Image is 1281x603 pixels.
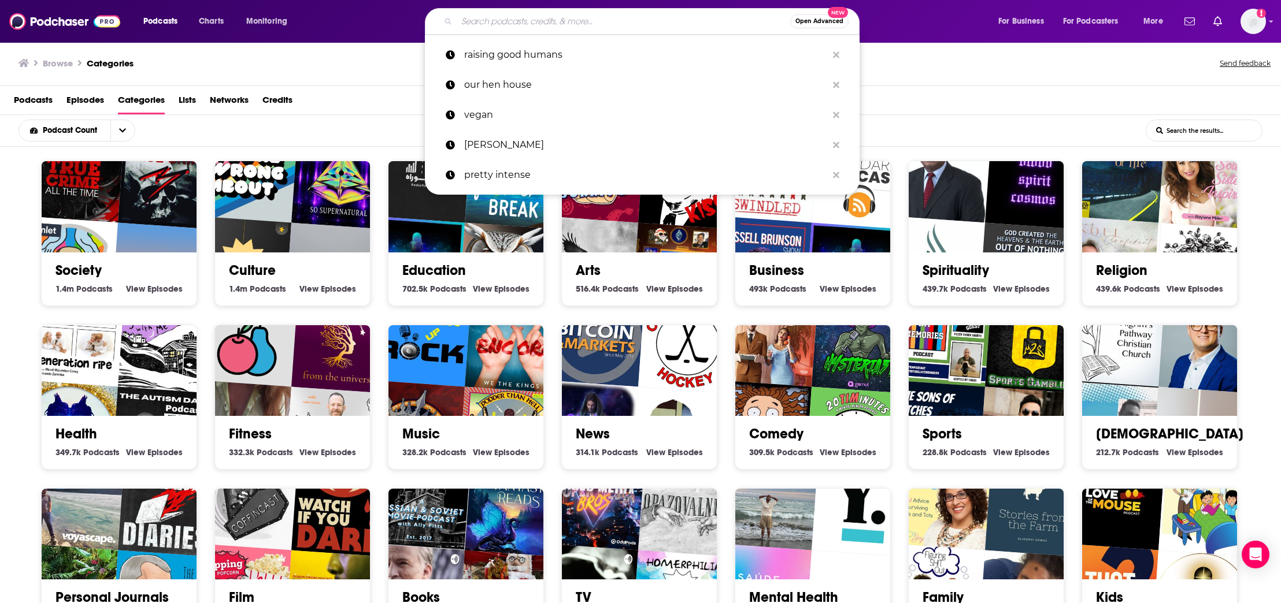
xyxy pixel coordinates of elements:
[985,294,1084,393] div: Menace 2 Picks Sports Gambling
[828,7,849,18] span: New
[1096,447,1120,457] span: 212.7k
[812,130,911,229] div: The Bitcoin Standard Podcast
[494,284,530,294] span: Episodes
[1257,9,1266,18] svg: Add a profile image
[25,451,125,550] div: Winging It Travel Podcast
[210,91,249,114] span: Networks
[646,284,665,294] span: View
[923,284,987,294] a: 439.7k Spirituality Podcasts
[719,451,819,550] img: Gracefully Imperfect
[812,294,911,393] img: Hysteria 51
[1015,447,1050,457] span: Episodes
[372,287,472,386] img: Growin' Up Rock
[238,12,302,31] button: open menu
[25,287,125,386] img: GENERATION RIPE
[1180,12,1199,31] a: Show notifications dropdown
[990,12,1058,31] button: open menu
[464,70,827,100] p: our hen house
[465,294,564,393] img: WTK: Encore
[55,425,97,442] a: Health
[291,130,391,229] img: So Supernatural
[1096,262,1147,279] a: Religion
[1158,130,1258,229] img: Soulsister Inspired Podcast
[321,284,356,294] span: Episodes
[126,447,145,457] span: View
[464,100,827,130] p: vegan
[602,284,639,294] span: Podcasts
[473,284,492,294] span: View
[425,70,860,100] a: our hen house
[199,124,298,223] div: You're Wrong About
[402,425,440,442] a: Music
[576,447,599,457] span: 314.1k
[110,120,135,141] button: open menu
[321,447,356,457] span: Episodes
[126,284,145,294] span: View
[1242,541,1269,568] div: Open Intercom Messenger
[790,14,849,28] button: Open AdvancedNew
[1167,284,1186,294] span: View
[436,8,871,35] div: Search podcasts, credits, & more...
[299,284,356,294] a: View Culture Episodes
[199,287,298,386] img: Maintenance Phase
[76,284,113,294] span: Podcasts
[1158,294,1258,393] img: Rediscover the Gospel
[43,126,101,135] span: Podcast Count
[229,284,247,294] span: 1.4m
[602,447,638,457] span: Podcasts
[118,130,217,229] div: True Crime Bones
[55,447,120,457] a: 349.7k Health Podcasts
[425,130,860,160] a: [PERSON_NAME]
[1241,9,1266,34] span: Logged in as TeszlerPR
[191,12,231,31] a: Charts
[923,284,948,294] span: 439.7k
[1209,12,1227,31] a: Show notifications dropdown
[464,40,827,70] p: raising good humans
[993,447,1050,457] a: View Sports Episodes
[1135,12,1178,31] button: open menu
[473,447,530,457] a: View Music Episodes
[118,91,165,114] a: Categories
[820,284,876,294] a: View Business Episodes
[372,124,472,223] div: رادیو راه با مجتبی شکوری
[546,451,645,550] img: Super Media Bros Podcast
[402,447,428,457] span: 328.2k
[893,287,992,386] div: Football Kit Memories
[83,447,120,457] span: Podcasts
[1158,457,1258,557] img: Práctica Pedagógica Licenciatura en Pedagogía Infantil 4-514015
[147,284,183,294] span: Episodes
[638,457,738,557] img: Opazovalnica
[402,284,428,294] span: 702.5k
[229,425,272,442] a: Fitness
[87,58,134,69] a: Categories
[250,284,286,294] span: Podcasts
[402,447,467,457] a: 328.2k Music Podcasts
[576,262,601,279] a: Arts
[893,451,992,550] div: Joy in Chaos Podcast
[55,447,81,457] span: 349.7k
[820,447,876,457] a: View Comedy Episodes
[993,447,1012,457] span: View
[291,294,391,393] img: from the universe
[229,284,286,294] a: 1.4m Culture Podcasts
[135,12,192,31] button: open menu
[494,447,530,457] span: Episodes
[749,447,813,457] a: 309.5k Comedy Podcasts
[199,451,298,550] div: Coffincast
[143,13,177,29] span: Podcasts
[1123,447,1159,457] span: Podcasts
[430,284,467,294] span: Podcasts
[1096,284,1121,294] span: 439.6k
